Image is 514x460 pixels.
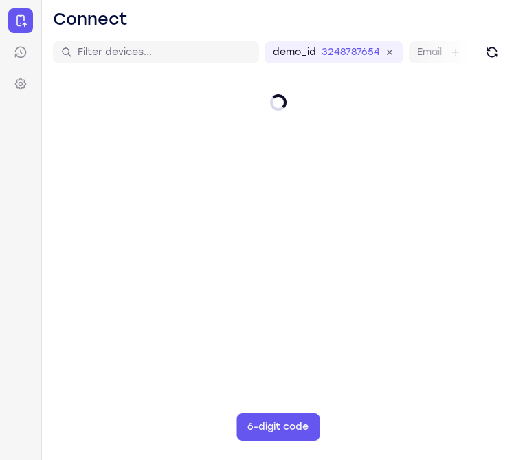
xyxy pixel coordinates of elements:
button: Refresh [481,41,503,63]
label: demo_id [273,45,316,59]
a: Connect [8,8,33,33]
a: Sessions [8,40,33,65]
label: Email [417,45,442,59]
a: Settings [8,72,33,96]
h1: Connect [53,8,128,30]
button: 6-digit code [236,413,320,441]
input: Filter devices... [78,45,251,59]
